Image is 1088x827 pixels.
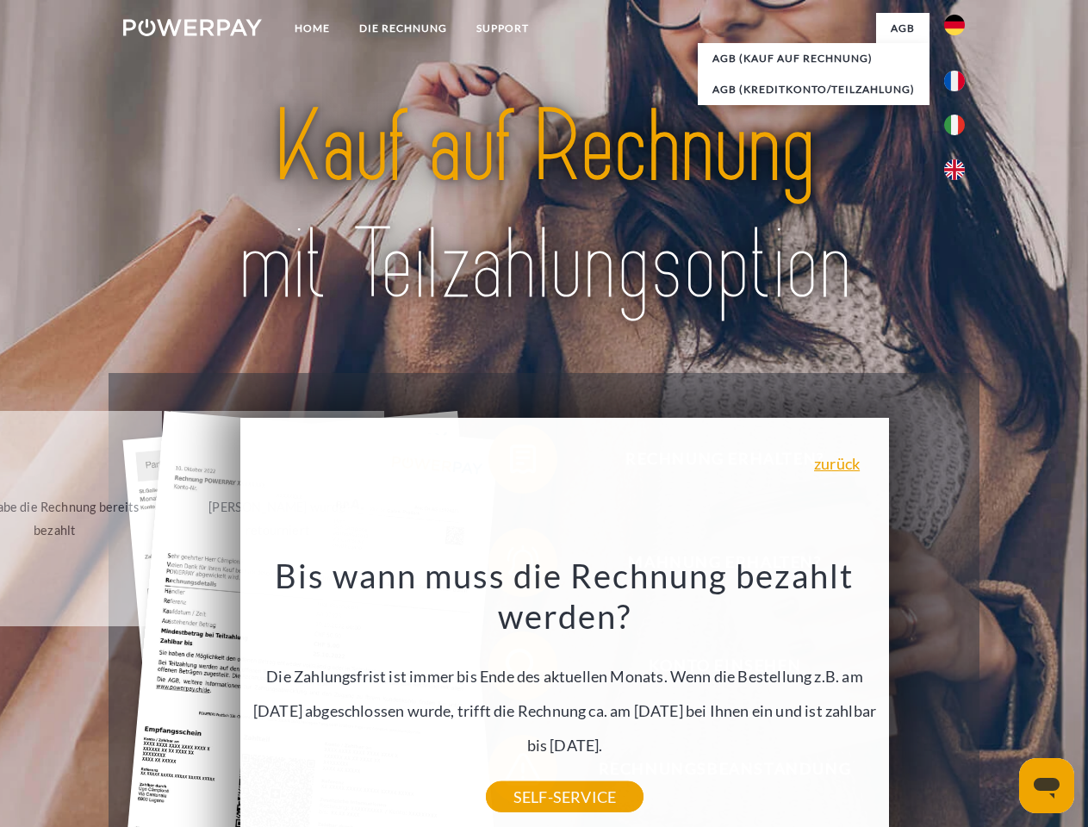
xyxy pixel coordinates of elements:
[251,555,880,797] div: Die Zahlungsfrist ist immer bis Ende des aktuellen Monats. Wenn die Bestellung z.B. am [DATE] abg...
[944,15,965,35] img: de
[165,83,923,330] img: title-powerpay_de.svg
[462,13,544,44] a: SUPPORT
[251,555,880,637] h3: Bis wann muss die Rechnung bezahlt werden?
[1019,758,1074,813] iframe: Schaltfläche zum Öffnen des Messaging-Fensters
[698,43,929,74] a: AGB (Kauf auf Rechnung)
[486,781,643,812] a: SELF-SERVICE
[123,19,262,36] img: logo-powerpay-white.svg
[876,13,929,44] a: agb
[280,13,345,44] a: Home
[345,13,462,44] a: DIE RECHNUNG
[944,159,965,180] img: en
[944,71,965,91] img: fr
[698,74,929,105] a: AGB (Kreditkonto/Teilzahlung)
[181,495,375,542] div: [PERSON_NAME] wurde retourniert
[814,456,860,471] a: zurück
[944,115,965,135] img: it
